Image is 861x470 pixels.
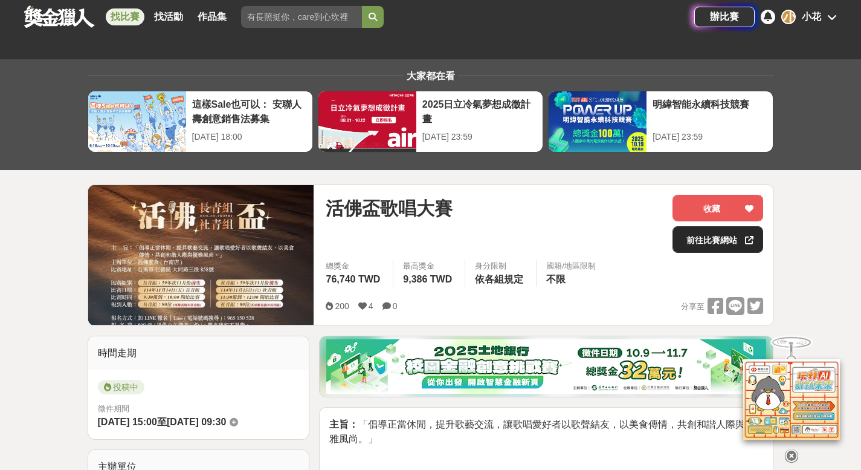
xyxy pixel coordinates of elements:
[694,7,755,27] a: 辦比賽
[404,71,458,81] span: 大家都在看
[157,417,167,427] span: 至
[318,91,543,152] a: 2025日立冷氣夢想成徵計畫[DATE] 23:59
[672,226,763,253] a: 前往比賽網站
[335,301,349,311] span: 200
[548,91,773,152] a: 明緯智能永續科技競賽[DATE] 23:59
[98,380,144,394] span: 投稿中
[88,336,309,370] div: 時間走期
[681,298,705,316] span: 分享至
[329,419,358,429] strong: 主旨：
[106,8,144,25] a: 找比賽
[422,97,537,125] div: 2025日立冷氣夢想成徵計畫
[329,419,755,444] span: 「倡導正當休閒，提升歌藝交流，讓歌唱愛好者以歌聲結友，以美食傳情，共創和諧人際與優雅風尚。」
[326,274,380,284] span: 76,740 TWD
[781,10,796,24] div: 小
[369,301,373,311] span: 4
[653,131,767,143] div: [DATE] 23:59
[672,195,763,221] button: 收藏
[241,6,362,28] input: 有長照挺你，care到心坎裡！青春出手，拍出照顧 影音徵件活動
[653,97,767,125] div: 明緯智能永續科技競賽
[98,417,157,427] span: [DATE] 15:00
[393,301,398,311] span: 0
[88,91,313,152] a: 這樣Sale也可以： 安聯人壽創意銷售法募集[DATE] 18:00
[546,260,596,272] div: 國籍/地區限制
[149,8,188,25] a: 找活動
[192,97,306,125] div: 這樣Sale也可以： 安聯人壽創意銷售法募集
[422,131,537,143] div: [DATE] 23:59
[326,339,766,394] img: d20b4788-230c-4a26-8bab-6e291685a538.png
[193,8,231,25] a: 作品集
[98,404,129,413] span: 徵件期間
[88,185,314,325] img: Cover Image
[167,417,226,427] span: [DATE] 09:30
[475,260,526,272] div: 身分限制
[403,274,452,284] span: 9,386 TWD
[403,260,455,272] span: 最高獎金
[326,195,453,222] span: 活佛盃歌唱大賽
[475,274,523,284] span: 依各組規定
[326,260,383,272] span: 總獎金
[192,131,306,143] div: [DATE] 18:00
[546,274,566,284] span: 不限
[743,359,840,440] img: d2146d9a-e6f6-4337-9592-8cefde37ba6b.png
[802,10,821,24] div: 小花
